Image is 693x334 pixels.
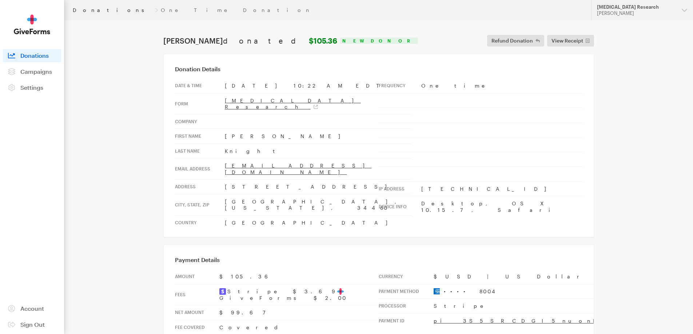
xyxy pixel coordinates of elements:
td: [STREET_ADDRESS] [225,180,411,194]
td: $99.67 [219,305,379,320]
h3: Donation Details [175,65,582,73]
div: [PERSON_NAME] [597,10,676,16]
h3: Payment Details [175,256,582,263]
a: pi_3S5SRCDGI5nuonMo1liQye1E [434,318,688,324]
a: Settings [3,81,61,94]
strong: $105.36 [309,36,337,45]
a: Campaigns [3,65,61,78]
img: stripe2-5d9aec7fb46365e6c7974577a8dae7ee9b23322d394d28ba5d52000e5e5e0903.svg [219,288,226,295]
th: Payment Method [379,284,434,299]
a: [EMAIL_ADDRESS][DOMAIN_NAME] [225,162,372,175]
span: View Receipt [551,36,583,45]
th: Device info [379,196,421,217]
th: Company [175,114,225,129]
th: Last Name [175,144,225,158]
td: •••• 8004 [434,284,688,299]
span: Refund Donation [491,36,533,45]
td: [GEOGRAPHIC_DATA], [US_STATE], 34480 [225,194,411,215]
th: Address [175,180,225,194]
span: Sign Out [20,321,45,328]
th: Net Amount [175,305,219,320]
td: Stripe $3.69 GiveForms $2.00 [219,284,379,305]
img: BrightFocus Foundation | Alzheimer's Disease Research [283,12,410,33]
div: [MEDICAL_DATA] Research [597,4,676,10]
th: First Name [175,129,225,144]
th: City, state, zip [175,194,225,215]
th: Currency [379,269,434,284]
span: Account [20,305,44,312]
th: Frequency [379,79,421,93]
img: favicon-aeed1a25926f1876c519c09abb28a859d2c37b09480cd79f99d23ee3a2171d47.svg [337,288,344,295]
h1: [PERSON_NAME] [163,36,337,45]
td: [GEOGRAPHIC_DATA] [225,215,411,230]
td: One time [421,79,582,93]
button: Refund Donation [487,35,544,47]
td: Knight [225,144,411,158]
th: Form [175,93,225,114]
td: Stripe [434,299,688,314]
img: GiveForms [14,15,50,35]
th: Fees [175,284,219,305]
span: donated [223,36,307,45]
a: [MEDICAL_DATA] Research [225,97,361,110]
td: $USD | US Dollar [434,269,688,284]
a: Account [3,302,61,315]
td: [TECHNICAL_ID] [421,181,582,196]
a: Donations [73,7,152,13]
th: Payment Id [379,313,434,328]
span: Campaigns [20,68,52,75]
td: Thank You! [238,58,456,82]
a: View Receipt [547,35,594,47]
th: Amount [175,269,219,284]
td: [PERSON_NAME] [225,129,411,144]
th: IP address [379,181,421,196]
td: Your generous, tax-deductible gift to [MEDICAL_DATA] Research will go to work to help fund promis... [257,244,436,332]
th: Processor [379,299,434,314]
span: Settings [20,84,43,91]
a: Sign Out [3,318,61,331]
td: [DATE] 10:22 AM EDT [225,79,411,93]
th: Email address [175,158,225,180]
th: Country [175,215,225,230]
a: Donations [3,49,61,62]
div: New Donor [340,37,418,44]
td: Desktop, OS X 10.15.7, Safari [421,196,582,217]
span: Donations [20,52,49,59]
th: Date & time [175,79,225,93]
td: $105.36 [219,269,379,284]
